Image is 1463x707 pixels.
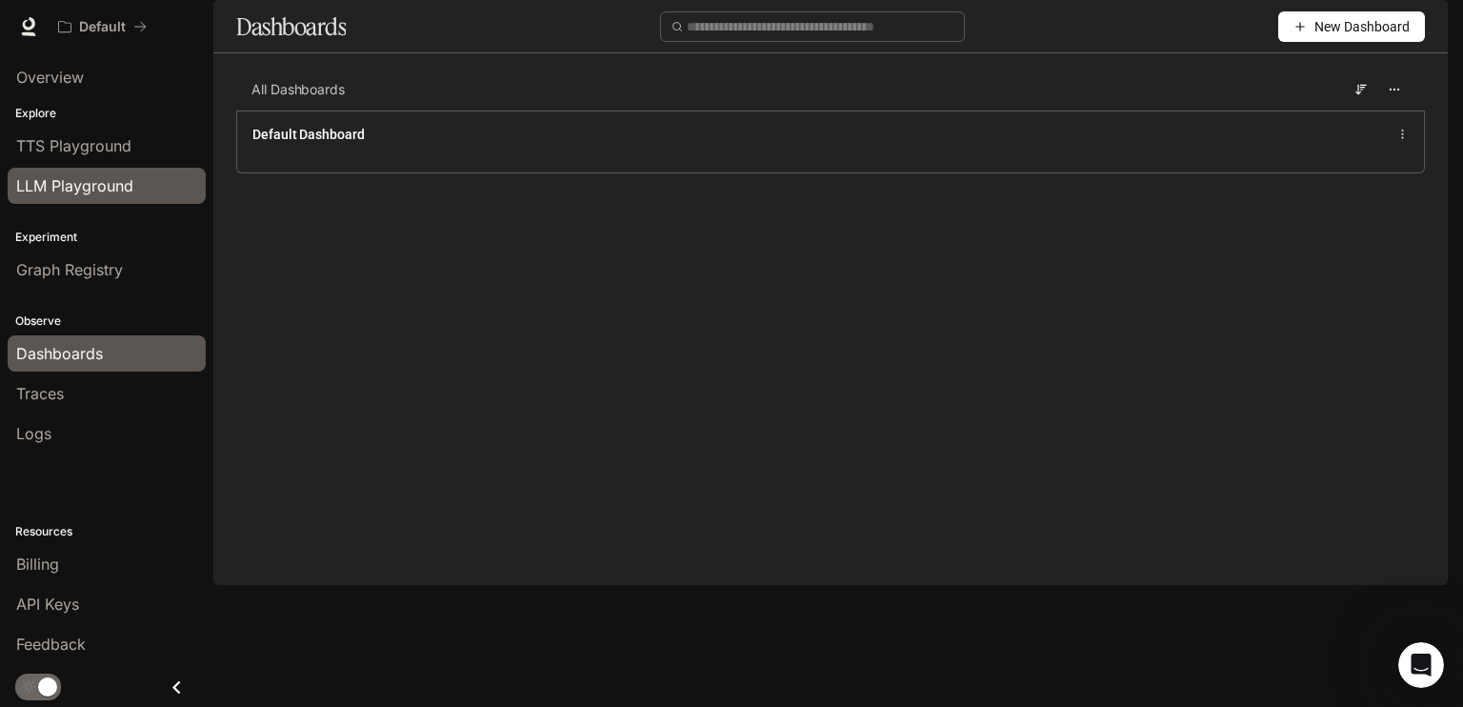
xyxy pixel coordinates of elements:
[236,8,346,46] h1: Dashboards
[50,8,155,46] button: All workspaces
[252,125,365,144] a: Default Dashboard
[1314,16,1410,37] span: New Dashboard
[1278,11,1425,42] button: New Dashboard
[79,19,126,35] p: Default
[251,80,345,99] span: All Dashboards
[1398,642,1444,688] iframe: Intercom live chat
